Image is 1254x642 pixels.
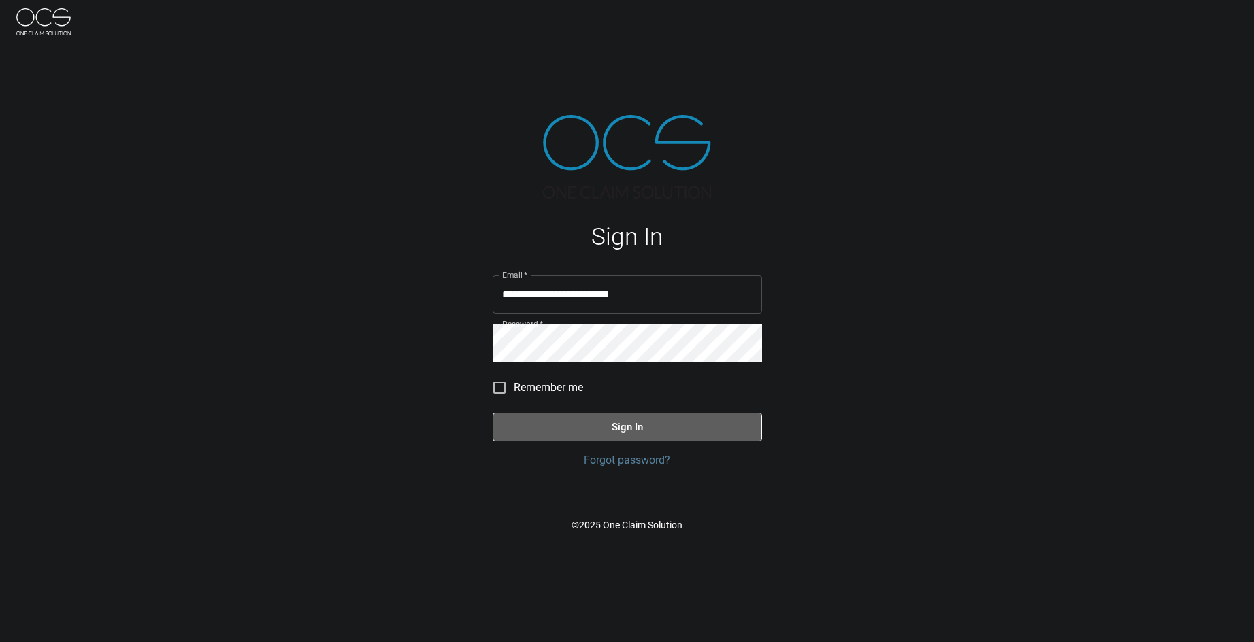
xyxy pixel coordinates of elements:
a: Forgot password? [493,452,762,469]
p: © 2025 One Claim Solution [493,518,762,532]
button: Sign In [493,413,762,441]
img: ocs-logo-white-transparent.png [16,8,71,35]
img: ocs-logo-tra.png [543,115,711,199]
span: Remember me [514,379,583,396]
label: Password [502,318,543,330]
label: Email [502,269,528,281]
h1: Sign In [493,223,762,251]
